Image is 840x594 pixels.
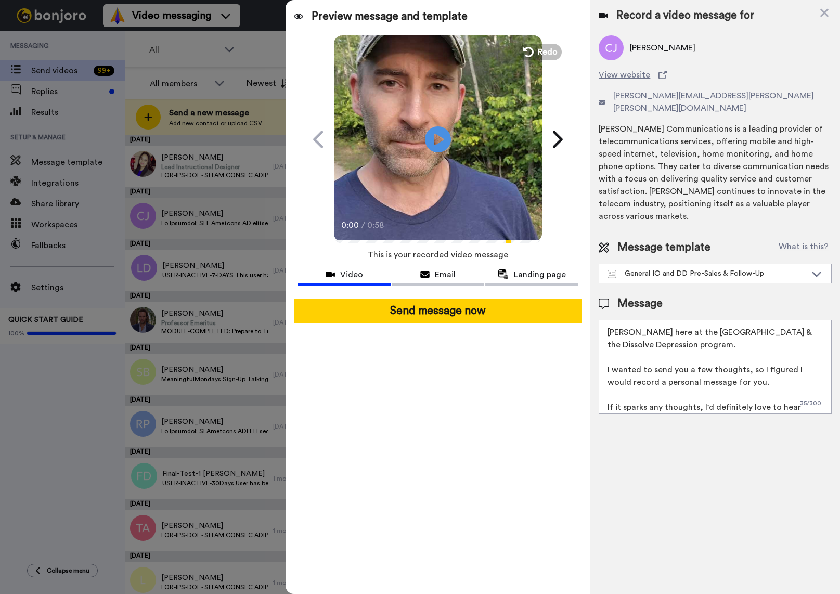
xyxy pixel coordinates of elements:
span: Message [617,296,663,312]
div: [PERSON_NAME] Communications is a leading provider of telecommunications services, offering mobil... [599,123,832,223]
span: Email [435,268,456,281]
a: View website [599,69,832,81]
span: Message template [617,240,710,255]
button: Send message now [294,299,582,323]
span: View website [599,69,650,81]
span: 0:00 [341,219,359,231]
button: What is this? [776,240,832,255]
textarea: Hi {first_name|there}! [PERSON_NAME] here at the [GEOGRAPHIC_DATA] & the Dissolve Depression prog... [599,320,832,414]
span: Video [340,268,363,281]
div: General IO and DD Pre-Sales & Follow-Up [608,268,806,279]
span: / [361,219,365,231]
span: This is your recorded video message [368,243,508,266]
span: Landing page [514,268,566,281]
span: 0:58 [367,219,385,231]
span: [PERSON_NAME][EMAIL_ADDRESS][PERSON_NAME][PERSON_NAME][DOMAIN_NAME] [613,89,832,114]
img: Message-temps.svg [608,270,616,278]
